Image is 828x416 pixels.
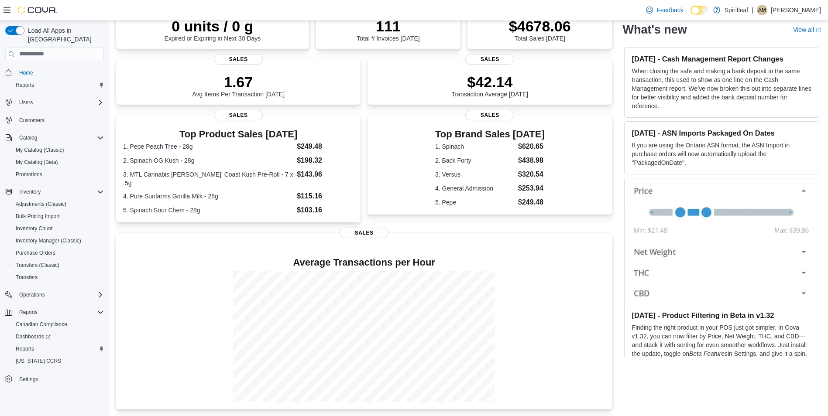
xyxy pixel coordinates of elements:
[725,5,748,15] p: Spiritleaf
[19,376,38,383] span: Settings
[5,63,104,408] nav: Complex example
[12,157,62,167] a: My Catalog (Beta)
[16,133,41,143] button: Catalog
[16,213,60,220] span: Bulk Pricing Import
[9,235,107,247] button: Inventory Manager (Classic)
[12,344,104,354] span: Reports
[164,17,261,42] div: Expired or Expiring in Next 30 Days
[214,110,263,120] span: Sales
[452,73,529,98] div: Transaction Average [DATE]
[435,156,515,165] dt: 2. Back Forty
[12,235,85,246] a: Inventory Manager (Classic)
[12,211,63,222] a: Bulk Pricing Import
[12,272,104,283] span: Transfers
[9,168,107,181] button: Promotions
[12,80,104,90] span: Reports
[16,67,104,78] span: Home
[435,170,515,179] dt: 3. Versus
[16,115,48,126] a: Customers
[771,5,821,15] p: [PERSON_NAME]
[297,191,354,201] dd: $115.16
[16,373,104,384] span: Settings
[123,129,354,140] h3: Top Product Sales [DATE]
[16,290,104,300] span: Operations
[12,211,104,222] span: Bulk Pricing Import
[16,97,36,108] button: Users
[16,97,104,108] span: Users
[9,247,107,259] button: Purchase Orders
[19,188,41,195] span: Inventory
[19,291,45,298] span: Operations
[632,55,812,63] h3: [DATE] - Cash Management Report Changes
[2,132,107,144] button: Catalog
[816,27,821,33] svg: External link
[642,1,687,19] a: Feedback
[19,134,37,141] span: Catalog
[297,155,354,166] dd: $198.32
[12,260,63,270] a: Transfers (Classic)
[518,141,545,152] dd: $620.65
[2,186,107,198] button: Inventory
[2,372,107,385] button: Settings
[16,307,41,317] button: Reports
[9,222,107,235] button: Inventory Count
[12,145,104,155] span: My Catalog (Classic)
[16,237,81,244] span: Inventory Manager (Classic)
[12,235,104,246] span: Inventory Manager (Classic)
[12,331,54,342] a: Dashboards
[19,309,38,316] span: Reports
[465,54,514,65] span: Sales
[16,201,66,208] span: Adjustments (Classic)
[16,187,44,197] button: Inventory
[9,331,107,343] a: Dashboards
[214,54,263,65] span: Sales
[123,142,293,151] dt: 1. Pepe Peach Tree - 28g
[9,156,107,168] button: My Catalog (Beta)
[691,6,709,15] input: Dark Mode
[12,344,38,354] a: Reports
[357,17,419,42] div: Total # Invoices [DATE]
[2,96,107,109] button: Users
[12,356,104,366] span: Washington CCRS
[632,141,812,167] p: If you are using the Ontario ASN format, the ASN Import in purchase orders will now automatically...
[123,192,293,201] dt: 4. Pure Sunfarms Gorilla Milk - 28g
[9,210,107,222] button: Bulk Pricing Import
[632,129,812,137] h3: [DATE] - ASN Imports Packaged On Dates
[9,259,107,271] button: Transfers (Classic)
[24,26,104,44] span: Load All Apps in [GEOGRAPHIC_DATA]
[16,321,67,328] span: Canadian Compliance
[12,356,65,366] a: [US_STATE] CCRS
[16,307,104,317] span: Reports
[632,67,812,110] p: When closing the safe and making a bank deposit in the same transaction, this used to show as one...
[16,187,104,197] span: Inventory
[518,183,545,194] dd: $253.94
[192,73,285,91] p: 1.67
[12,199,70,209] a: Adjustments (Classic)
[632,311,812,320] h3: [DATE] - Product Filtering in Beta in v1.32
[2,289,107,301] button: Operations
[12,169,46,180] a: Promotions
[123,170,293,188] dt: 3. MTL Cannabis [PERSON_NAME]' Coast Kush Pre-Roll - 7 x .5g
[16,171,42,178] span: Promotions
[9,318,107,331] button: Canadian Compliance
[12,272,41,283] a: Transfers
[164,17,261,35] p: 0 units / 0 g
[2,306,107,318] button: Reports
[2,66,107,79] button: Home
[16,374,41,385] a: Settings
[16,82,34,89] span: Reports
[16,115,104,126] span: Customers
[16,133,104,143] span: Catalog
[9,144,107,156] button: My Catalog (Classic)
[16,358,61,365] span: [US_STATE] CCRS
[2,114,107,126] button: Customers
[689,351,728,358] em: Beta Features
[12,199,104,209] span: Adjustments (Classic)
[757,5,767,15] div: Amir M
[752,5,753,15] p: |
[297,205,354,215] dd: $103.16
[12,248,59,258] a: Purchase Orders
[509,17,571,35] p: $4678.06
[297,141,354,152] dd: $249.48
[12,169,104,180] span: Promotions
